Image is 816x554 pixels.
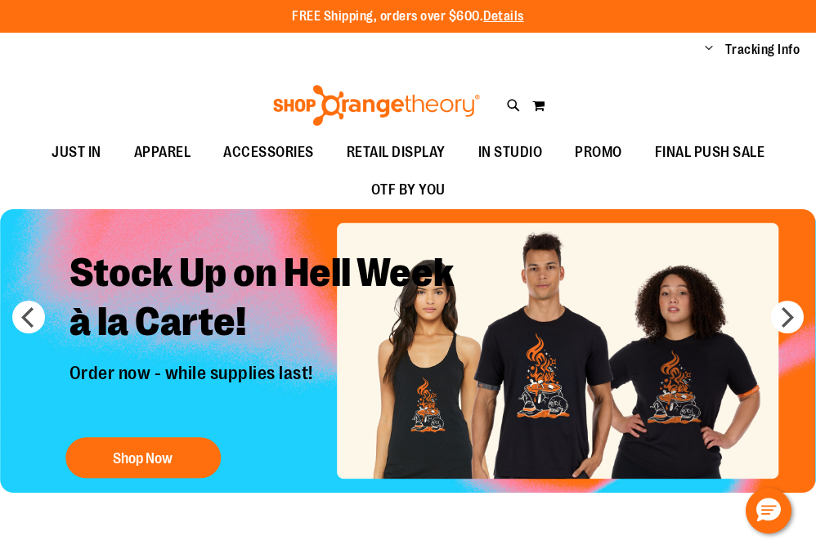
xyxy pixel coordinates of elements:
[12,301,45,333] button: prev
[705,42,713,58] button: Account menu
[292,7,524,26] p: FREE Shipping, orders over $600.
[746,488,791,534] button: Hello, have a question? Let’s chat.
[371,172,446,208] span: OTF BY YOU
[134,134,191,171] span: APPAREL
[35,134,118,172] a: JUST IN
[558,134,639,172] a: PROMO
[725,41,800,59] a: Tracking Info
[639,134,782,172] a: FINAL PUSH SALE
[330,134,462,172] a: RETAIL DISPLAY
[347,134,446,171] span: RETAIL DISPLAY
[771,301,804,333] button: next
[207,134,330,172] a: ACCESSORIES
[483,9,524,24] a: Details
[65,437,221,478] button: Shop Now
[118,134,208,172] a: APPAREL
[355,172,462,209] a: OTF BY YOU
[52,134,101,171] span: JUST IN
[57,236,483,363] h2: Stock Up on Hell Week à la Carte!
[223,134,314,171] span: ACCESSORIES
[575,134,622,171] span: PROMO
[271,85,482,126] img: Shop Orangetheory
[57,363,483,421] p: Order now - while supplies last!
[478,134,543,171] span: IN STUDIO
[655,134,765,171] span: FINAL PUSH SALE
[462,134,559,172] a: IN STUDIO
